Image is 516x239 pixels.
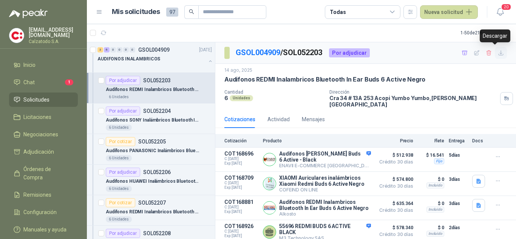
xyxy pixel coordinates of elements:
[23,96,49,104] span: Solicitudes
[106,155,132,161] div: 6 Unidades
[426,231,444,237] div: Incluido
[418,138,444,143] p: Flete
[375,138,413,143] p: Precio
[23,165,71,182] span: Órdenes de Compra
[23,148,54,156] span: Adjudicación
[23,191,51,199] span: Remisiones
[117,47,122,52] div: 0
[472,138,487,143] p: Docs
[224,181,258,185] span: C: [DATE]
[418,175,444,184] p: $ 0
[110,47,116,52] div: 0
[9,205,78,219] a: Configuración
[9,28,24,43] img: Company Logo
[23,61,36,69] span: Inicio
[29,27,78,38] p: [EMAIL_ADDRESS][DOMAIN_NAME]
[106,106,140,116] div: Por adjudicar
[130,47,135,52] div: 0
[224,205,258,210] span: C: [DATE]
[449,199,468,208] p: 3 días
[230,95,253,101] div: Unidades
[29,39,78,44] p: Calzatodo S.A.
[329,89,497,95] p: Dirección
[420,5,478,19] button: Nueva solicitud
[9,222,78,237] a: Manuales y ayuda
[189,9,194,14] span: search
[138,139,166,144] p: SOL052205
[9,188,78,202] a: Remisiones
[143,231,171,236] p: SOL052208
[9,75,78,89] a: Chat1
[426,207,444,213] div: Incluido
[224,89,323,95] p: Cantidad
[460,27,507,39] div: 1 - 50 de 216
[330,8,346,16] div: Todas
[9,93,78,107] a: Solicitudes
[23,78,35,86] span: Chat
[224,234,258,238] span: Exp: [DATE]
[87,195,215,226] a: Por cotizarSOL052207Audifonos REDMI Inalambricos Bluetooth In Ear Buds 6 Pro Cancelación de Ruido...
[224,229,258,234] span: C: [DATE]
[449,138,468,143] p: Entrega
[329,48,370,57] div: Por adjudicar
[23,208,57,216] span: Configuración
[9,9,48,18] img: Logo peakr
[224,199,258,205] p: COT168881
[9,58,78,72] a: Inicio
[279,211,371,217] p: Alkosto
[106,216,132,222] div: 6 Unidades
[434,158,444,164] div: Fijo
[224,210,258,214] span: Exp: [DATE]
[106,137,135,146] div: Por cotizar
[279,163,371,168] p: ENAVII E-COMMERCE [GEOGRAPHIC_DATA] SAS
[87,73,215,103] a: Por adjudicarSOL052203Audifonos REDMI Inalambricos Bluetooth In Ear Buds 6 Active Negro6 Unidades
[480,29,510,42] div: Descargar
[199,46,212,54] p: [DATE]
[106,198,135,207] div: Por cotizar
[279,175,371,187] p: XIAOMI Auriculares inalámbricos Xiaomi Redmi Buds 6 Active Negro
[106,147,200,154] p: Audífonos PANASONIC Inalámbricos Bluetooth In Ear TWS RZ-B110WDE-K Negro
[9,162,78,185] a: Órdenes de Compra
[493,5,507,19] button: 20
[449,151,468,160] p: 5 días
[87,103,215,134] a: Por adjudicarSOL052204Audífonos SONY Inalámbricos Bluetooth In Ear WFC-710N Cancelación de Ruido6...
[302,115,325,123] div: Mensajes
[106,94,132,100] div: 6 Unidades
[426,182,444,188] div: Incluido
[9,110,78,124] a: Licitaciones
[224,157,258,161] span: C: [DATE]
[143,170,171,175] p: SOL052206
[106,86,200,93] p: Audifonos REDMI Inalambricos Bluetooth In Ear Buds 6 Active Negro
[112,6,160,17] h1: Mis solicitudes
[106,117,200,124] p: Audífonos SONY Inalámbricos Bluetooth In Ear WFC-710N Cancelación de Ruido
[97,47,103,52] div: 3
[279,187,371,193] p: COFEIND ON LINE
[418,151,444,160] p: $ 16.541
[106,178,200,185] p: Audifonos HUAWEI Inalámbricos Bluetooth In Ear Freebuds SE 2 Blancos
[166,8,178,17] span: 97
[23,113,51,121] span: Licitaciones
[106,186,132,192] div: 6 Unidades
[106,168,140,177] div: Por adjudicar
[267,115,290,123] div: Actividad
[23,130,58,139] span: Negociaciones
[65,79,73,85] span: 1
[279,223,371,235] p: 55696 REDMI BUDS 6 ACTIVE BLACK
[224,138,258,143] p: Cotización
[143,78,171,83] p: SOL052203
[106,76,140,85] div: Por adjudicar
[224,76,425,83] p: Audifonos REDMI Inalambricos Bluetooth In Ear Buds 6 Active Negro
[449,223,468,232] p: 2 días
[97,56,160,63] p: AUDIFONOS INALAMBRICOS
[87,165,215,195] a: Por adjudicarSOL052206Audifonos HUAWEI Inalámbricos Bluetooth In Ear Freebuds SE 2 Blancos6 Unidades
[224,67,252,74] p: 14 ago, 2025
[224,185,258,190] span: Exp: [DATE]
[224,223,258,229] p: COT168926
[9,145,78,159] a: Adjudicación
[375,175,413,184] span: $ 574.800
[87,134,215,165] a: Por cotizarSOL052205Audífonos PANASONIC Inalámbricos Bluetooth In Ear TWS RZ-B110WDE-K Negro6 Uni...
[224,175,258,181] p: COT168709
[263,202,276,214] img: Company Logo
[449,175,468,184] p: 3 días
[224,115,255,123] div: Cotizaciones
